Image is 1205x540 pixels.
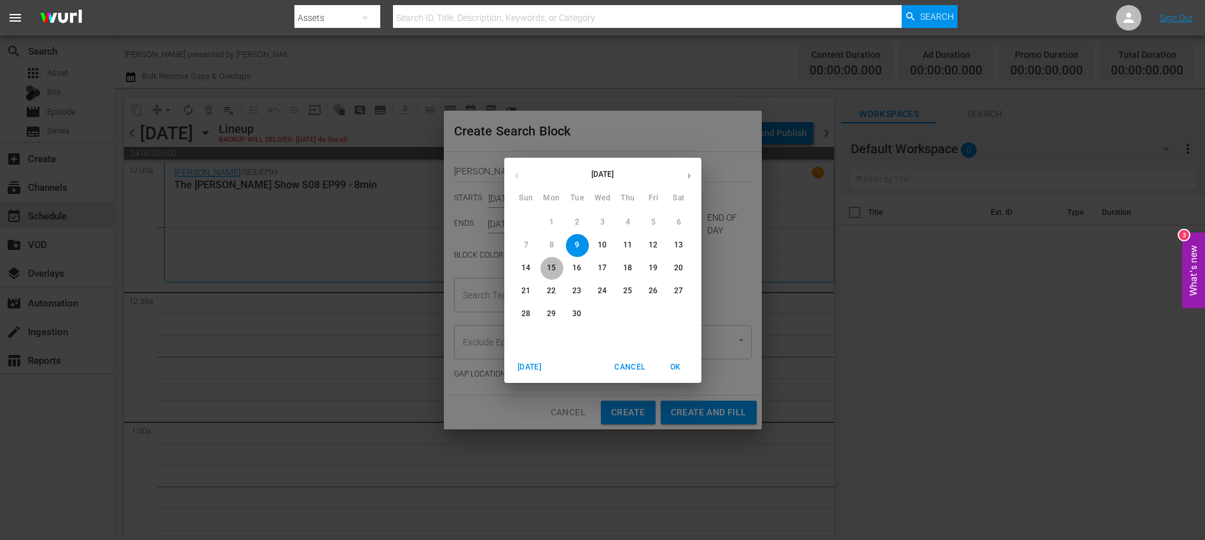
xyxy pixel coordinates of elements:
p: 13 [674,240,683,251]
button: OK [656,357,696,378]
p: 23 [572,286,581,296]
button: 12 [642,234,665,257]
p: 28 [521,308,530,319]
button: [DATE] [509,357,550,378]
span: OK [661,361,691,374]
span: Sun [515,192,538,205]
span: [DATE] [514,361,545,374]
span: menu [8,10,23,25]
button: 24 [591,280,614,303]
p: 25 [623,286,632,296]
p: 11 [623,240,632,251]
img: ans4CAIJ8jUAAAAAAAAAAAAAAAAAAAAAAAAgQb4GAAAAAAAAAAAAAAAAAAAAAAAAJMjXAAAAAAAAAAAAAAAAAAAAAAAAgAT5G... [31,3,92,33]
p: 14 [521,263,530,273]
p: 26 [649,286,658,296]
button: 30 [566,303,589,326]
p: 29 [547,308,556,319]
p: [DATE] [529,169,677,180]
button: 28 [515,303,538,326]
button: 14 [515,257,538,280]
p: 22 [547,286,556,296]
span: Sat [668,192,691,205]
button: 15 [541,257,563,280]
p: 16 [572,263,581,273]
button: 18 [617,257,640,280]
p: 24 [598,286,607,296]
span: Thu [617,192,640,205]
button: 26 [642,280,665,303]
p: 12 [649,240,658,251]
p: 19 [649,263,658,273]
p: 17 [598,263,607,273]
p: 20 [674,263,683,273]
span: Mon [541,192,563,205]
button: 10 [591,234,614,257]
button: Cancel [609,357,650,378]
span: Cancel [614,361,645,374]
p: 18 [623,263,632,273]
span: Fri [642,192,665,205]
p: 27 [674,286,683,296]
button: 17 [591,257,614,280]
button: 23 [566,280,589,303]
div: 3 [1179,230,1189,240]
button: 9 [566,234,589,257]
button: 21 [515,280,538,303]
span: Wed [591,192,614,205]
button: 22 [541,280,563,303]
button: 13 [668,234,691,257]
span: Search [920,5,954,28]
p: 21 [521,286,530,296]
button: 29 [541,303,563,326]
button: 20 [668,257,691,280]
span: Tue [566,192,589,205]
button: 16 [566,257,589,280]
p: 15 [547,263,556,273]
button: Open Feedback Widget [1182,232,1205,308]
p: 10 [598,240,607,251]
p: 9 [575,240,579,251]
p: 30 [572,308,581,319]
a: Sign Out [1160,13,1193,23]
button: 19 [642,257,665,280]
button: 11 [617,234,640,257]
button: 27 [668,280,691,303]
button: 25 [617,280,640,303]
